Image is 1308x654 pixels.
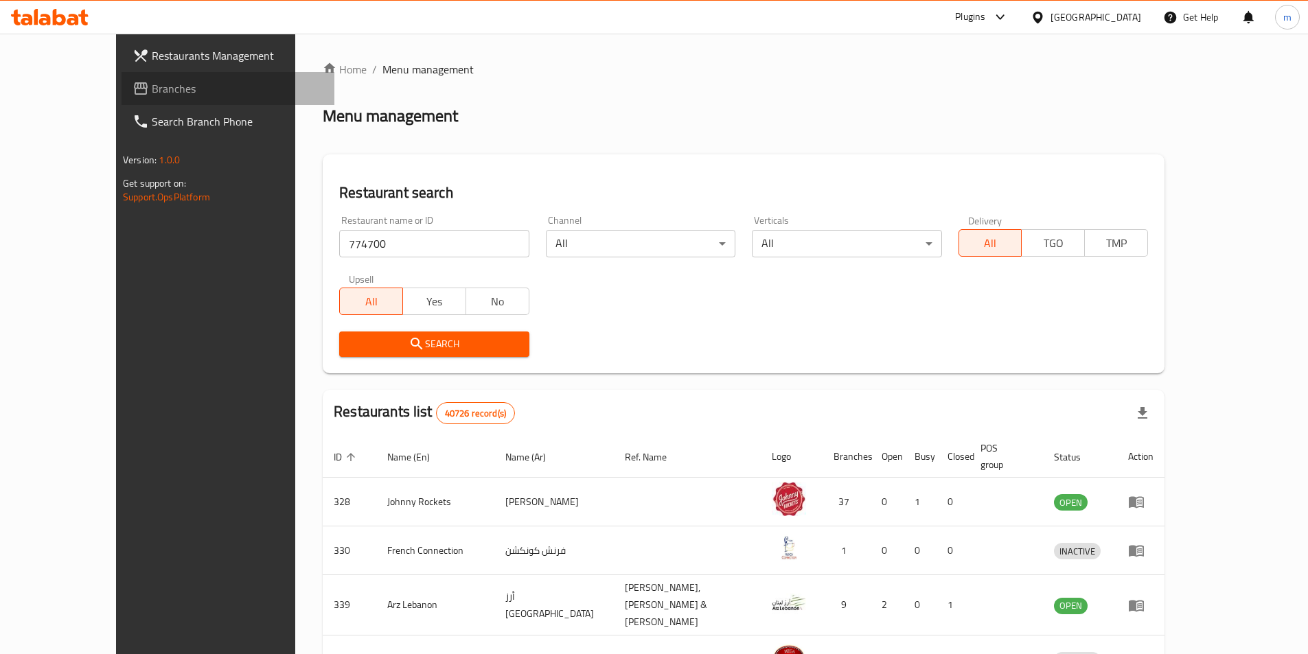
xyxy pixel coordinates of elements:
td: [PERSON_NAME],[PERSON_NAME] & [PERSON_NAME] [614,575,761,635]
span: Search [350,336,518,353]
span: Status [1054,449,1099,465]
h2: Restaurants list [334,401,515,424]
td: 0 [871,526,904,575]
span: Yes [409,292,461,312]
th: Open [871,436,904,478]
th: Action [1117,436,1164,478]
span: Version: [123,151,157,169]
span: OPEN [1054,598,1088,614]
span: TMP [1090,233,1143,253]
td: 0 [871,478,904,526]
div: Export file [1126,397,1159,430]
span: No [472,292,524,312]
th: Logo [761,436,823,478]
button: TGO [1021,229,1085,257]
button: All [339,288,403,315]
div: OPEN [1054,598,1088,614]
a: Support.OpsPlatform [123,188,210,206]
span: TGO [1027,233,1079,253]
span: All [965,233,1017,253]
h2: Menu management [323,105,458,127]
div: All [752,230,941,257]
td: Arz Lebanon [376,575,494,635]
div: OPEN [1054,494,1088,511]
span: All [345,292,398,312]
td: 0 [904,526,937,575]
button: TMP [1084,229,1148,257]
span: ID [334,449,360,465]
td: 0 [937,526,969,575]
input: Search for restaurant name or ID.. [339,230,529,257]
div: All [546,230,735,257]
button: Search [339,331,529,357]
span: Get support on: [123,174,186,192]
td: French Connection [376,526,494,575]
td: [PERSON_NAME] [494,478,614,526]
td: 2 [871,575,904,635]
span: Ref. Name [625,449,685,465]
button: Yes [402,288,466,315]
button: No [466,288,529,315]
h2: Restaurant search [339,183,1148,203]
label: Delivery [968,215,1002,225]
img: Johnny Rockets [772,482,806,516]
img: Arz Lebanon [772,585,806,620]
span: m [1283,10,1292,25]
td: 339 [323,575,376,635]
td: 1 [823,526,871,575]
span: 1.0.0 [159,151,180,169]
td: فرنش كونكشن [494,526,614,575]
nav: breadcrumb [323,61,1164,78]
td: 1 [937,575,969,635]
button: All [959,229,1022,257]
td: 0 [937,478,969,526]
div: Total records count [436,402,515,424]
span: 40726 record(s) [437,407,514,420]
span: Branches [152,80,323,97]
th: Busy [904,436,937,478]
label: Upsell [349,274,374,283]
a: Restaurants Management [122,39,334,72]
td: أرز [GEOGRAPHIC_DATA] [494,575,614,635]
td: 37 [823,478,871,526]
td: 0 [904,575,937,635]
div: Menu [1128,493,1154,510]
span: Menu management [382,61,474,78]
td: Johnny Rockets [376,478,494,526]
td: 328 [323,478,376,526]
td: 9 [823,575,871,635]
div: INACTIVE [1054,543,1101,559]
span: Search Branch Phone [152,113,323,130]
span: Name (Ar) [505,449,564,465]
span: INACTIVE [1054,544,1101,559]
a: Branches [122,72,334,105]
span: Name (En) [387,449,448,465]
span: POS group [980,440,1026,473]
span: OPEN [1054,495,1088,511]
a: Home [323,61,367,78]
a: Search Branch Phone [122,105,334,138]
td: 330 [323,526,376,575]
li: / [372,61,377,78]
img: French Connection [772,530,806,565]
th: Closed [937,436,969,478]
div: [GEOGRAPHIC_DATA] [1051,10,1141,25]
div: Plugins [955,9,985,25]
td: 1 [904,478,937,526]
th: Branches [823,436,871,478]
div: Menu [1128,542,1154,559]
div: Menu [1128,597,1154,614]
span: Restaurants Management [152,47,323,64]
